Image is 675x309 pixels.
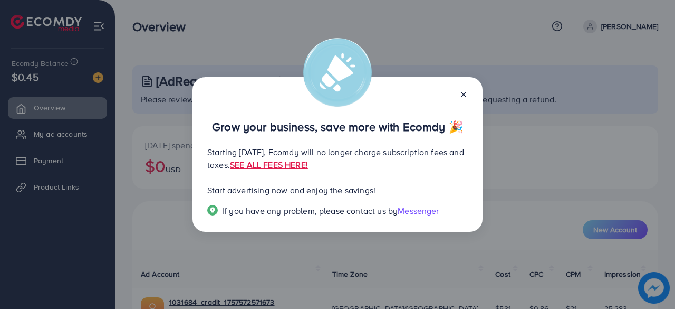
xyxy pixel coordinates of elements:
p: Starting [DATE], Ecomdy will no longer charge subscription fees and taxes. [207,146,468,171]
img: alert [303,38,372,107]
img: Popup guide [207,205,218,216]
a: SEE ALL FEES HERE! [230,159,308,171]
span: Messenger [398,205,439,217]
p: Grow your business, save more with Ecomdy 🎉 [207,120,468,133]
p: Start advertising now and enjoy the savings! [207,184,468,196]
span: If you have any problem, please contact us by [222,205,398,217]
